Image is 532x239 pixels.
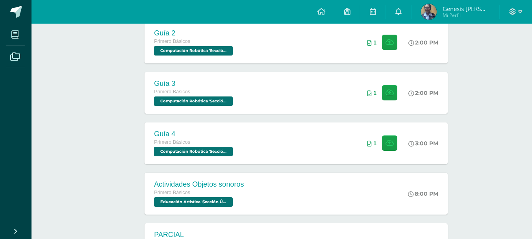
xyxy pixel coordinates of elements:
div: 2:00 PM [408,39,438,46]
div: Guía 4 [154,130,235,138]
span: Primero Básicos [154,190,190,195]
span: 1 [373,39,376,46]
span: 1 [373,90,376,96]
span: 1 [373,140,376,146]
div: 3:00 PM [408,140,438,147]
div: PARCIAL [154,231,235,239]
div: 8:00 PM [408,190,438,197]
span: Primero Básicos [154,139,190,145]
span: Computación Robótica 'Sección Única' [154,147,233,156]
div: Archivos entregados [367,140,376,146]
div: Archivos entregados [367,90,376,96]
span: Genesis [PERSON_NAME] [443,5,490,13]
span: Computación Robótica 'Sección Única' [154,96,233,106]
div: Guía 2 [154,29,235,37]
span: Mi Perfil [443,12,490,19]
div: 2:00 PM [408,89,438,96]
div: Actividades Objetos sonoros [154,180,244,189]
img: 671f33dad8b6447ef94b107f856c3377.png [421,4,437,20]
span: Primero Básicos [154,39,190,44]
span: Primero Básicos [154,89,190,94]
div: Guía 3 [154,80,235,88]
div: Archivos entregados [367,39,376,46]
span: Computación Robótica 'Sección Única' [154,46,233,56]
span: Educación Artística 'Sección Única' [154,197,233,207]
